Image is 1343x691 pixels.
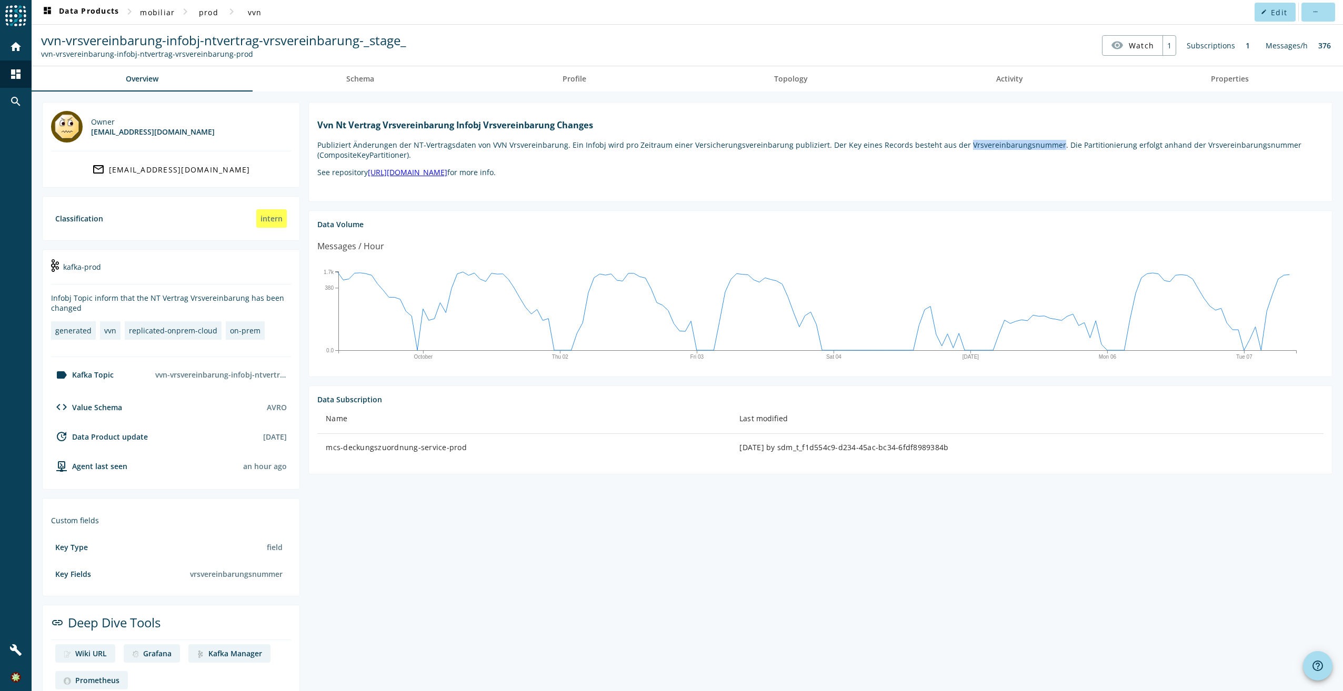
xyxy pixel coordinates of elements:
[75,675,119,685] div: Prometheus
[1313,35,1336,56] div: 376
[11,672,21,683] img: 7a9896e4916c88e64625e51fad058a48
[51,614,291,640] div: Deep Dive Tools
[563,75,586,83] span: Profile
[690,354,704,360] text: Fri 03
[192,3,225,22] button: prod
[55,671,128,689] a: deep dive imagePrometheus
[324,269,334,275] text: 1.7k
[51,258,291,284] div: kafka-prod
[55,369,68,381] mat-icon: label
[267,402,287,412] div: AVRO
[51,460,127,472] div: agent-env-test
[140,7,175,17] span: mobiliar
[126,75,158,83] span: Overview
[1255,3,1296,22] button: Edit
[731,404,1324,434] th: Last modified
[64,651,71,658] img: deep dive image
[197,651,204,658] img: deep dive image
[1211,75,1249,83] span: Properties
[51,430,148,443] div: Data Product update
[104,326,116,336] div: vvn
[51,616,64,629] mat-icon: link
[996,75,1023,83] span: Activity
[230,326,260,336] div: on-prem
[414,354,433,360] text: October
[5,5,26,26] img: spoud-logo.svg
[51,401,122,413] div: Value Schema
[317,240,384,253] div: Messages / Hour
[1236,354,1252,360] text: Tue 07
[92,163,105,176] mat-icon: mail_outline
[109,165,250,175] div: [EMAIL_ADDRESS][DOMAIN_NAME]
[124,644,180,663] a: deep dive imageGrafana
[129,326,217,336] div: replicated-onprem-cloud
[55,644,115,663] a: deep dive imageWiki URL
[132,651,139,658] img: deep dive image
[64,677,71,685] img: deep dive image
[256,209,287,228] div: intern
[208,648,262,658] div: Kafka Manager
[238,3,272,22] button: vvn
[263,538,287,556] div: field
[774,75,808,83] span: Topology
[826,354,841,360] text: Sat 04
[123,5,136,18] mat-icon: chevron_right
[55,542,88,552] div: Key Type
[1099,354,1117,360] text: Mon 06
[317,140,1324,160] p: Publiziert Änderungen der NT-Vertragsdaten von VVN Vrsvereinbarung. Ein Infobj wird pro Zeitraum ...
[55,430,68,443] mat-icon: update
[1181,35,1240,56] div: Subscriptions
[199,7,218,17] span: prod
[731,434,1324,461] td: [DATE] by sdm_t_f1d554c9-d234-45ac-bc34-6fdf8989384b
[1311,659,1324,672] mat-icon: help_outline
[326,347,334,353] text: 0.0
[55,326,92,336] div: generated
[143,648,172,658] div: Grafana
[1260,35,1313,56] div: Messages/h
[179,5,192,18] mat-icon: chevron_right
[317,404,731,434] th: Name
[243,461,287,471] div: Agents typically reports every 15min to 1h
[51,369,114,381] div: Kafka Topic
[51,259,59,272] img: kafka-prod
[1162,36,1176,55] div: 1
[225,5,238,18] mat-icon: chevron_right
[9,68,22,80] mat-icon: dashboard
[317,219,1324,229] div: Data Volume
[41,32,406,49] span: vvn-vrsvereinbarung-infobj-ntvertrag-vrsvereinbarung-_stage_
[248,7,262,17] span: vvn
[51,515,291,525] div: Custom fields
[75,648,107,658] div: Wiki URL
[51,293,291,313] div: Infobj Topic inform that the NT Vertrag Vrsvereinbarung has been changed
[326,442,723,453] div: mcs-deckungszuordnung-service-prod
[317,167,1324,177] p: See repository for more info.
[1271,7,1287,17] span: Edit
[51,111,83,143] img: deadpool@mobi.ch
[368,167,447,177] a: [URL][DOMAIN_NAME]
[346,75,374,83] span: Schema
[263,432,287,442] div: [DATE]
[317,119,1324,131] h1: Vvn Nt Vertrag Vrsvereinbarung Infobj Vrsvereinbarung Changes
[1111,39,1124,52] mat-icon: visibility
[1312,9,1318,15] mat-icon: more_horiz
[9,644,22,656] mat-icon: build
[37,3,123,22] button: Data Products
[41,6,119,18] span: Data Products
[325,285,334,291] text: 380
[1129,36,1154,55] span: Watch
[188,644,270,663] a: deep dive imageKafka Manager
[41,49,406,59] div: Kafka Topic: vvn-vrsvereinbarung-infobj-ntvertrag-vrsvereinbarung-prod
[186,565,287,583] div: vrsvereinbarungsnummer
[55,214,103,223] div: Classification
[1261,9,1267,15] mat-icon: edit
[1240,35,1255,56] div: 1
[136,3,179,22] button: mobiliar
[552,354,569,360] text: Thu 02
[41,6,54,18] mat-icon: dashboard
[55,401,68,413] mat-icon: code
[55,569,91,579] div: Key Fields
[9,95,22,108] mat-icon: search
[963,354,979,360] text: [DATE]
[91,117,215,127] div: Owner
[1103,36,1162,55] button: Watch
